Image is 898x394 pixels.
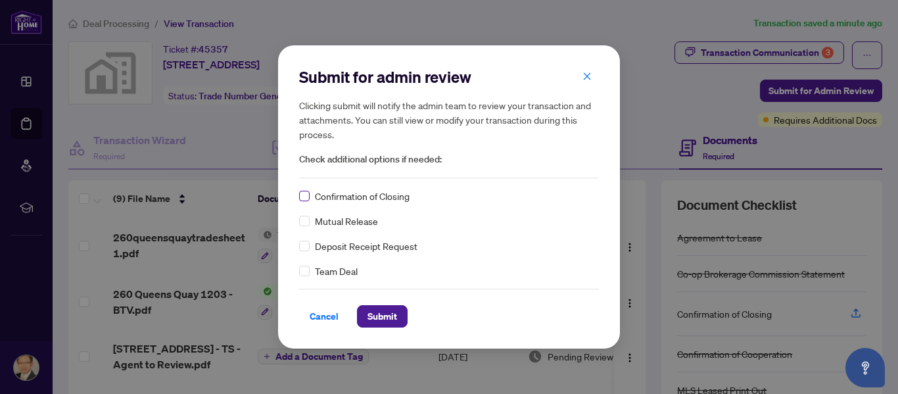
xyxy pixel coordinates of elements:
span: Check additional options if needed: [299,152,599,167]
button: Cancel [299,305,349,328]
span: Team Deal [315,264,358,278]
span: Deposit Receipt Request [315,239,417,253]
span: Mutual Release [315,214,378,228]
button: Submit [357,305,408,328]
span: Cancel [310,306,339,327]
span: Submit [367,306,397,327]
button: Open asap [845,348,885,387]
h5: Clicking submit will notify the admin team to review your transaction and attachments. You can st... [299,98,599,141]
h2: Submit for admin review [299,66,599,87]
span: Confirmation of Closing [315,189,410,203]
span: close [582,72,592,81]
